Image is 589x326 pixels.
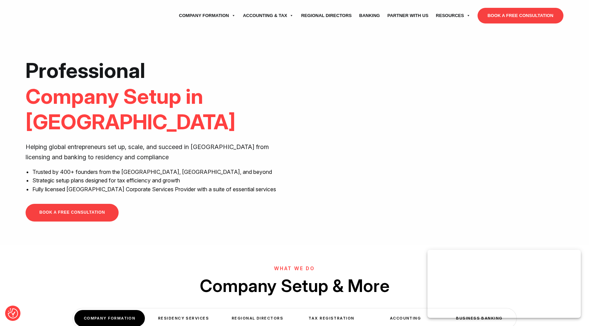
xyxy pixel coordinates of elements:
a: Accounting & Tax [239,6,298,25]
img: Revisit consent button [8,308,18,319]
span: Company Setup in [GEOGRAPHIC_DATA] [26,84,236,135]
a: Resources [432,6,474,25]
a: Regional Directors [297,6,355,25]
a: Company Formation [175,6,239,25]
a: BOOK A FREE CONSULTATION [26,204,118,221]
a: Banking [356,6,384,25]
button: Consent Preferences [8,308,18,319]
li: Fully licensed [GEOGRAPHIC_DATA] Corporate Services Provider with a suite of essential services [32,185,289,194]
a: BOOK A FREE CONSULTATION [478,8,563,23]
img: svg+xml;nitro-empty-id=MTU5OjExNQ==-1;base64,PHN2ZyB2aWV3Qm94PSIwIDAgNzU4IDI1MSIgd2lkdGg9Ijc1OCIg... [26,7,77,24]
p: Helping global entrepreneurs set up, scale, and succeed in [GEOGRAPHIC_DATA] from licensing and b... [26,142,289,162]
li: Trusted by 400+ founders from the [GEOGRAPHIC_DATA], [GEOGRAPHIC_DATA], and beyond [32,168,289,177]
li: Strategic setup plans designed for tax efficiency and growth [32,176,289,185]
a: Partner with Us [383,6,432,25]
h1: Professional [26,58,289,135]
iframe: <br /> [300,58,563,206]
